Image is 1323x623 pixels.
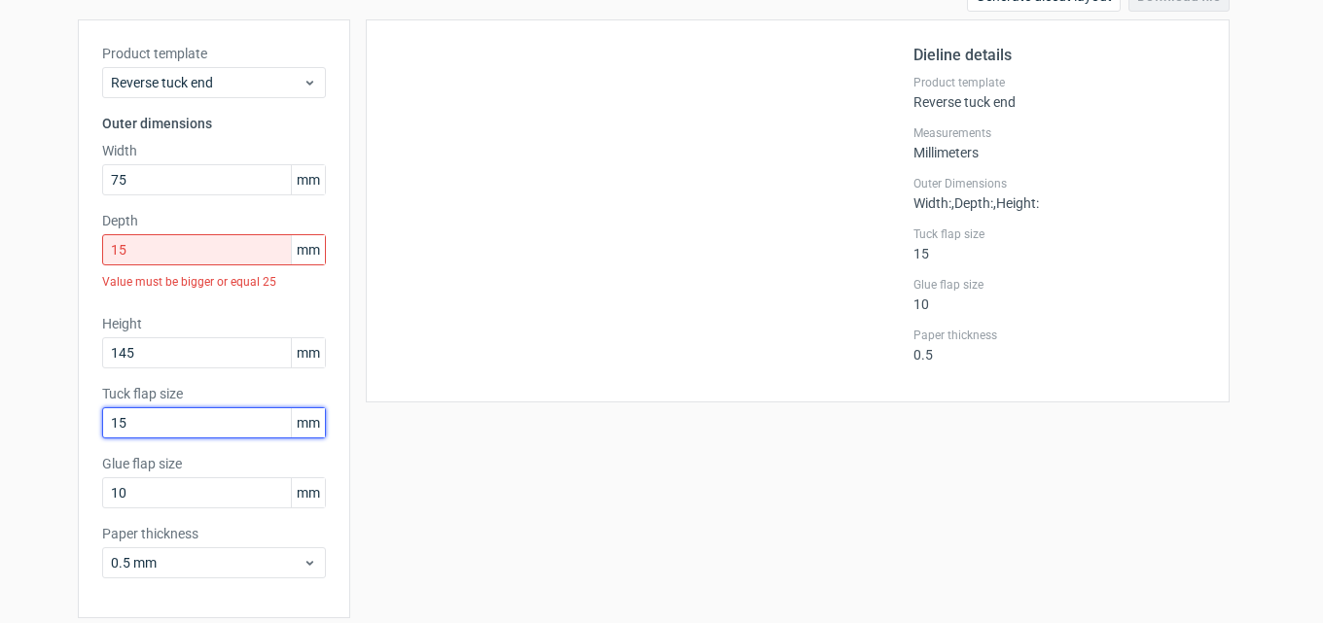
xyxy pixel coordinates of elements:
[291,338,325,367] span: mm
[102,314,326,333] label: Height
[291,165,325,194] span: mm
[913,125,1205,141] label: Measurements
[291,478,325,507] span: mm
[913,75,1205,110] div: Reverse tuck end
[913,277,1205,293] label: Glue flap size
[913,328,1205,343] label: Paper thickness
[102,524,326,543] label: Paper thickness
[102,211,326,230] label: Depth
[913,328,1205,363] div: 0.5
[913,44,1205,67] h2: Dieline details
[913,125,1205,160] div: Millimeters
[913,277,1205,312] div: 10
[102,114,326,133] h3: Outer dimensions
[111,73,303,92] span: Reverse tuck end
[913,226,1205,261] div: 15
[913,226,1205,242] label: Tuck flap size
[102,384,326,403] label: Tuck flap size
[102,44,326,63] label: Product template
[102,265,326,298] div: Value must be bigger or equal 25
[951,195,993,211] span: , Depth :
[913,176,1205,191] label: Outer Dimensions
[993,195,1039,211] span: , Height :
[913,75,1205,90] label: Product template
[913,195,951,211] span: Width :
[291,408,325,437] span: mm
[102,141,326,160] label: Width
[102,454,326,473] label: Glue flap size
[111,553,303,572] span: 0.5 mm
[291,235,325,264] span: mm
